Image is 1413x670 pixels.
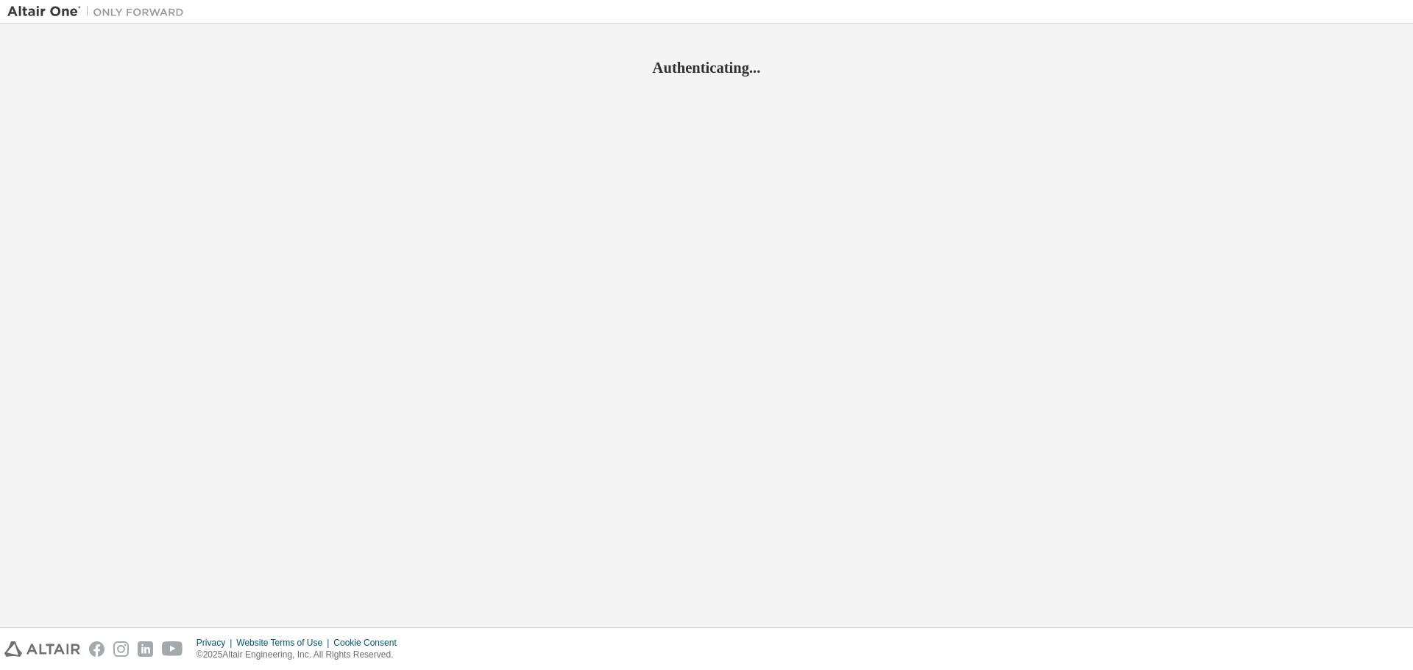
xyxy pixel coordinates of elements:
p: © 2025 Altair Engineering, Inc. All Rights Reserved. [196,649,406,661]
img: youtube.svg [162,641,183,657]
div: Website Terms of Use [236,637,333,649]
img: linkedin.svg [138,641,153,657]
img: altair_logo.svg [4,641,80,657]
h2: Authenticating... [7,58,1406,77]
div: Privacy [196,637,236,649]
img: Altair One [7,4,191,19]
img: facebook.svg [89,641,105,657]
img: instagram.svg [113,641,129,657]
div: Cookie Consent [333,637,405,649]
